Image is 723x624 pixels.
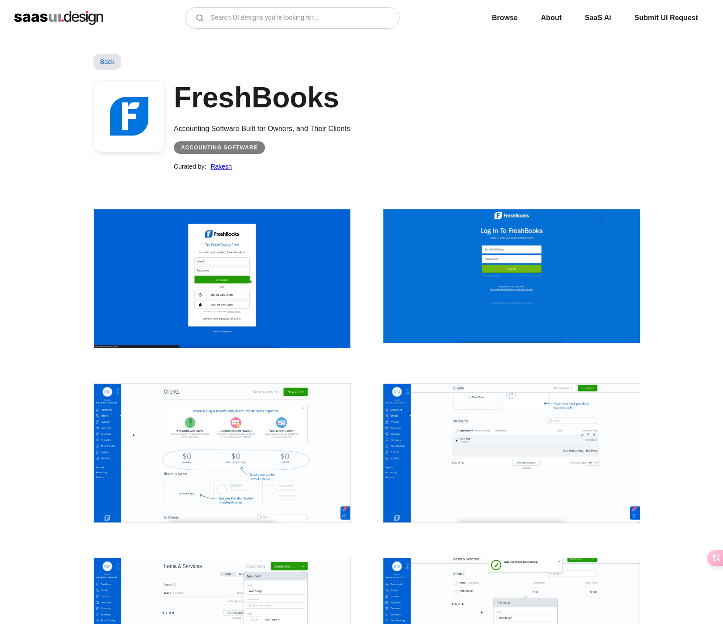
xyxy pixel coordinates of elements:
a: About [530,8,572,28]
a: Rakesh [206,161,231,172]
img: 603607645ec740439e215fdc_FreshBooks%20all%20client.jpg [383,384,640,522]
a: open lightbox [383,209,640,343]
a: open lightbox [94,384,350,522]
a: SaaS Ai [574,8,622,28]
h1: FreshBooks [174,81,350,115]
div: Curated by: [174,161,206,172]
a: Submit UI Request [624,8,709,28]
img: 60360764856ac88786b94834_FreshBooks%20client.jpg [94,384,350,522]
input: Search UI designs you're looking for... [185,7,399,29]
div: Accounting Software [181,142,258,153]
a: open lightbox [383,384,640,522]
a: Browse [481,8,529,28]
a: home [14,11,103,25]
div: Accounting Software Built for Owners, and Their Clients [174,123,350,134]
a: open lightbox [94,209,350,348]
a: Back [93,54,121,70]
img: 6036079aa5f2a9500ad1b0d2_FreshBooks%20login.jpg [383,209,640,343]
img: 6036079a8467b444d0e8db3b_FreshBooks%20sign%20up.jpg [94,209,350,348]
form: Email Form [185,7,399,29]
